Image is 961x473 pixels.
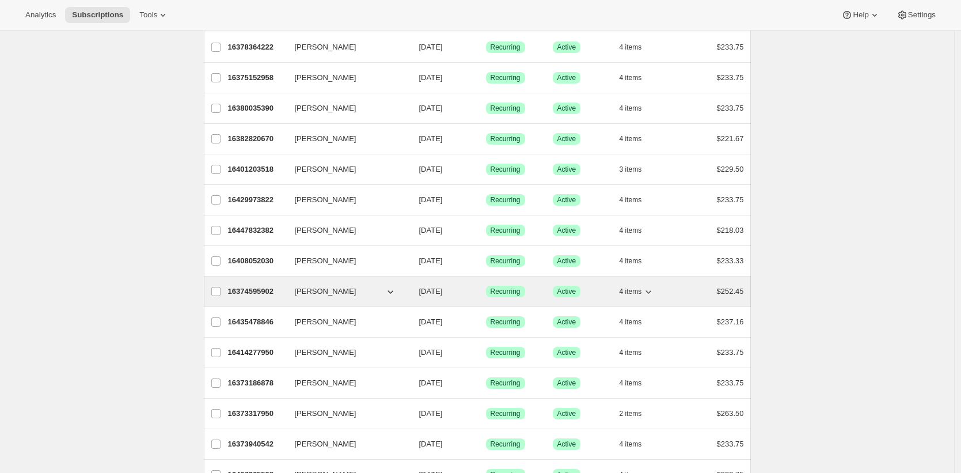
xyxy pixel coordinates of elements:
span: Recurring [491,348,521,357]
span: [PERSON_NAME] [295,286,356,297]
button: 4 items [620,70,655,86]
button: Settings [890,7,943,23]
span: $233.75 [717,104,744,112]
span: Recurring [491,409,521,418]
div: 16374595902[PERSON_NAME][DATE]SuccessRecurringSuccessActive4 items$252.45 [228,283,744,300]
span: $237.16 [717,317,744,326]
div: 16429973822[PERSON_NAME][DATE]SuccessRecurringSuccessActive4 items$233.75 [228,192,744,208]
button: 4 items [620,314,655,330]
span: $263.50 [717,409,744,418]
button: Analytics [18,7,63,23]
span: Recurring [491,195,521,205]
p: 16380035390 [228,103,286,114]
p: 16435478846 [228,316,286,328]
span: [PERSON_NAME] [295,225,356,236]
p: 16447832382 [228,225,286,236]
div: 16435478846[PERSON_NAME][DATE]SuccessRecurringSuccessActive4 items$237.16 [228,314,744,330]
span: [PERSON_NAME] [295,194,356,206]
span: 4 items [620,73,642,82]
button: 4 items [620,253,655,269]
span: Recurring [491,379,521,388]
div: 16401203518[PERSON_NAME][DATE]SuccessRecurringSuccessActive3 items$229.50 [228,161,744,177]
span: [DATE] [419,195,443,204]
button: 4 items [620,375,655,391]
span: 4 items [620,134,642,143]
span: Active [557,440,576,449]
div: 16373940542[PERSON_NAME][DATE]SuccessRecurringSuccessActive4 items$233.75 [228,436,744,452]
span: Recurring [491,165,521,174]
span: Active [557,226,576,235]
span: 4 items [620,195,642,205]
div: 16380035390[PERSON_NAME][DATE]SuccessRecurringSuccessActive4 items$233.75 [228,100,744,116]
span: 4 items [620,256,642,266]
div: 16382820670[PERSON_NAME][DATE]SuccessRecurringSuccessActive4 items$221.67 [228,131,744,147]
button: [PERSON_NAME] [288,374,403,392]
span: Help [853,10,868,20]
span: 2 items [620,409,642,418]
button: [PERSON_NAME] [288,160,403,179]
span: Active [557,287,576,296]
span: $233.75 [717,348,744,357]
span: [DATE] [419,165,443,173]
span: [DATE] [419,409,443,418]
span: [PERSON_NAME] [295,438,356,450]
p: 16374595902 [228,286,286,297]
span: 4 items [620,348,642,357]
span: [DATE] [419,134,443,143]
button: [PERSON_NAME] [288,191,403,209]
div: 16373317950[PERSON_NAME][DATE]SuccessRecurringSuccessActive2 items$263.50 [228,406,744,422]
span: Active [557,165,576,174]
span: $229.50 [717,165,744,173]
button: [PERSON_NAME] [288,221,403,240]
span: Recurring [491,256,521,266]
button: 3 items [620,161,655,177]
button: [PERSON_NAME] [288,343,403,362]
span: Active [557,256,576,266]
button: Help [834,7,887,23]
div: 16414277950[PERSON_NAME][DATE]SuccessRecurringSuccessActive4 items$233.75 [228,345,744,361]
span: Active [557,73,576,82]
span: Recurring [491,73,521,82]
span: [DATE] [419,379,443,387]
p: 16429973822 [228,194,286,206]
button: 4 items [620,222,655,239]
button: [PERSON_NAME] [288,252,403,270]
span: Active [557,104,576,113]
button: [PERSON_NAME] [288,130,403,148]
span: Recurring [491,440,521,449]
span: Active [557,317,576,327]
span: Recurring [491,226,521,235]
span: [PERSON_NAME] [295,255,356,267]
span: 4 items [620,226,642,235]
span: Active [557,348,576,357]
span: Settings [908,10,936,20]
div: 16373186878[PERSON_NAME][DATE]SuccessRecurringSuccessActive4 items$233.75 [228,375,744,391]
span: Tools [139,10,157,20]
span: Recurring [491,287,521,296]
span: [DATE] [419,317,443,326]
div: 16375152958[PERSON_NAME][DATE]SuccessRecurringSuccessActive4 items$233.75 [228,70,744,86]
span: 3 items [620,165,642,174]
span: [PERSON_NAME] [295,347,356,358]
span: 4 items [620,43,642,52]
button: 4 items [620,131,655,147]
span: $233.75 [717,73,744,82]
button: [PERSON_NAME] [288,69,403,87]
span: $233.75 [717,440,744,448]
p: 16408052030 [228,255,286,267]
span: Recurring [491,317,521,327]
button: [PERSON_NAME] [288,313,403,331]
span: $233.75 [717,195,744,204]
button: 4 items [620,436,655,452]
span: [DATE] [419,73,443,82]
p: 16375152958 [228,72,286,84]
span: [DATE] [419,104,443,112]
p: 16382820670 [228,133,286,145]
span: [DATE] [419,256,443,265]
span: Active [557,195,576,205]
div: 16408052030[PERSON_NAME][DATE]SuccessRecurringSuccessActive4 items$233.33 [228,253,744,269]
span: 4 items [620,379,642,388]
span: [DATE] [419,440,443,448]
span: $233.75 [717,379,744,387]
span: [DATE] [419,287,443,296]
